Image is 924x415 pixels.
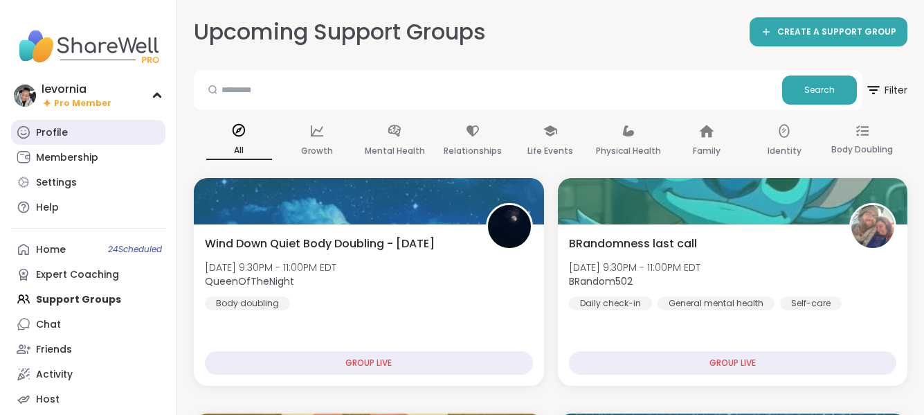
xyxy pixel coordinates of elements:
[11,195,165,220] a: Help
[11,120,165,145] a: Profile
[780,297,842,310] div: Self-care
[365,143,425,159] p: Mental Health
[194,17,486,48] h2: Upcoming Support Groups
[36,151,98,165] div: Membership
[36,318,61,332] div: Chat
[36,201,59,215] div: Help
[206,142,272,160] p: All
[569,274,633,288] b: BRandom502
[205,274,294,288] b: QueenOfTheNight
[11,262,165,287] a: Expert Coaching
[11,337,165,362] a: Friends
[11,145,165,170] a: Membership
[831,141,893,158] p: Body Doubling
[11,22,165,71] img: ShareWell Nav Logo
[11,312,165,337] a: Chat
[205,261,336,274] span: [DATE] 9:30PM - 11:00PM EDT
[569,261,700,274] span: [DATE] 9:30PM - 11:00PM EDT
[488,205,531,248] img: QueenOfTheNight
[42,82,111,97] div: levornia
[777,26,896,38] span: CREATE A SUPPORT GROUP
[36,393,60,407] div: Host
[36,126,68,140] div: Profile
[865,70,907,110] button: Filter
[768,143,801,159] p: Identity
[596,143,661,159] p: Physical Health
[36,243,66,257] div: Home
[569,351,897,375] div: GROUP LIVE
[11,362,165,387] a: Activity
[205,297,290,310] div: Body doubling
[804,84,835,96] span: Search
[569,297,652,310] div: Daily check-in
[782,76,857,105] button: Search
[658,297,774,310] div: General mental health
[11,237,165,262] a: Home24Scheduled
[301,143,333,159] p: Growth
[36,176,77,190] div: Settings
[205,351,533,375] div: GROUP LIVE
[36,268,119,282] div: Expert Coaching
[36,343,72,357] div: Friends
[444,143,502,159] p: Relationships
[11,387,165,412] a: Host
[14,85,36,107] img: levornia
[851,205,894,248] img: BRandom502
[750,17,907,46] a: CREATE A SUPPORT GROUP
[569,236,697,252] span: BRandomness last call
[108,244,162,255] span: 24 Scheduled
[693,143,721,159] p: Family
[54,98,111,109] span: Pro Member
[36,368,73,382] div: Activity
[205,236,435,252] span: Wind Down Quiet Body Doubling - [DATE]
[527,143,573,159] p: Life Events
[865,73,907,107] span: Filter
[11,170,165,195] a: Settings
